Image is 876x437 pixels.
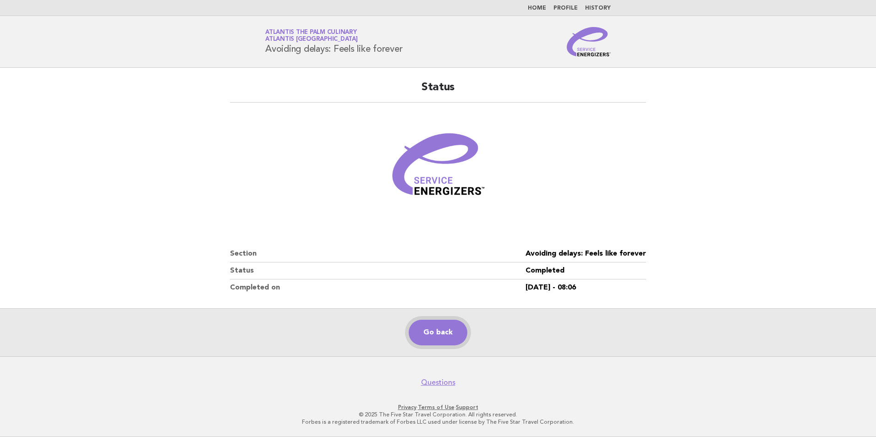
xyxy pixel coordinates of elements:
dt: Section [230,246,526,262]
a: Privacy [398,404,416,410]
dt: Completed on [230,279,526,296]
a: Terms of Use [418,404,454,410]
a: Atlantis The Palm CulinaryAtlantis [GEOGRAPHIC_DATA] [265,29,358,42]
dd: [DATE] - 08:06 [526,279,646,296]
img: Verified [383,114,493,224]
h2: Status [230,80,646,103]
p: Forbes is a registered trademark of Forbes LLC used under license by The Five Star Travel Corpora... [158,418,718,426]
a: Questions [421,378,455,387]
dd: Avoiding delays: Feels like forever [526,246,646,262]
a: Home [528,5,546,11]
a: History [585,5,611,11]
dd: Completed [526,262,646,279]
span: Atlantis [GEOGRAPHIC_DATA] [265,37,358,43]
a: Profile [553,5,578,11]
a: Go back [409,320,467,345]
img: Service Energizers [567,27,611,56]
dt: Status [230,262,526,279]
h1: Avoiding delays: Feels like forever [265,30,402,54]
a: Support [456,404,478,410]
p: © 2025 The Five Star Travel Corporation. All rights reserved. [158,411,718,418]
p: · · [158,404,718,411]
